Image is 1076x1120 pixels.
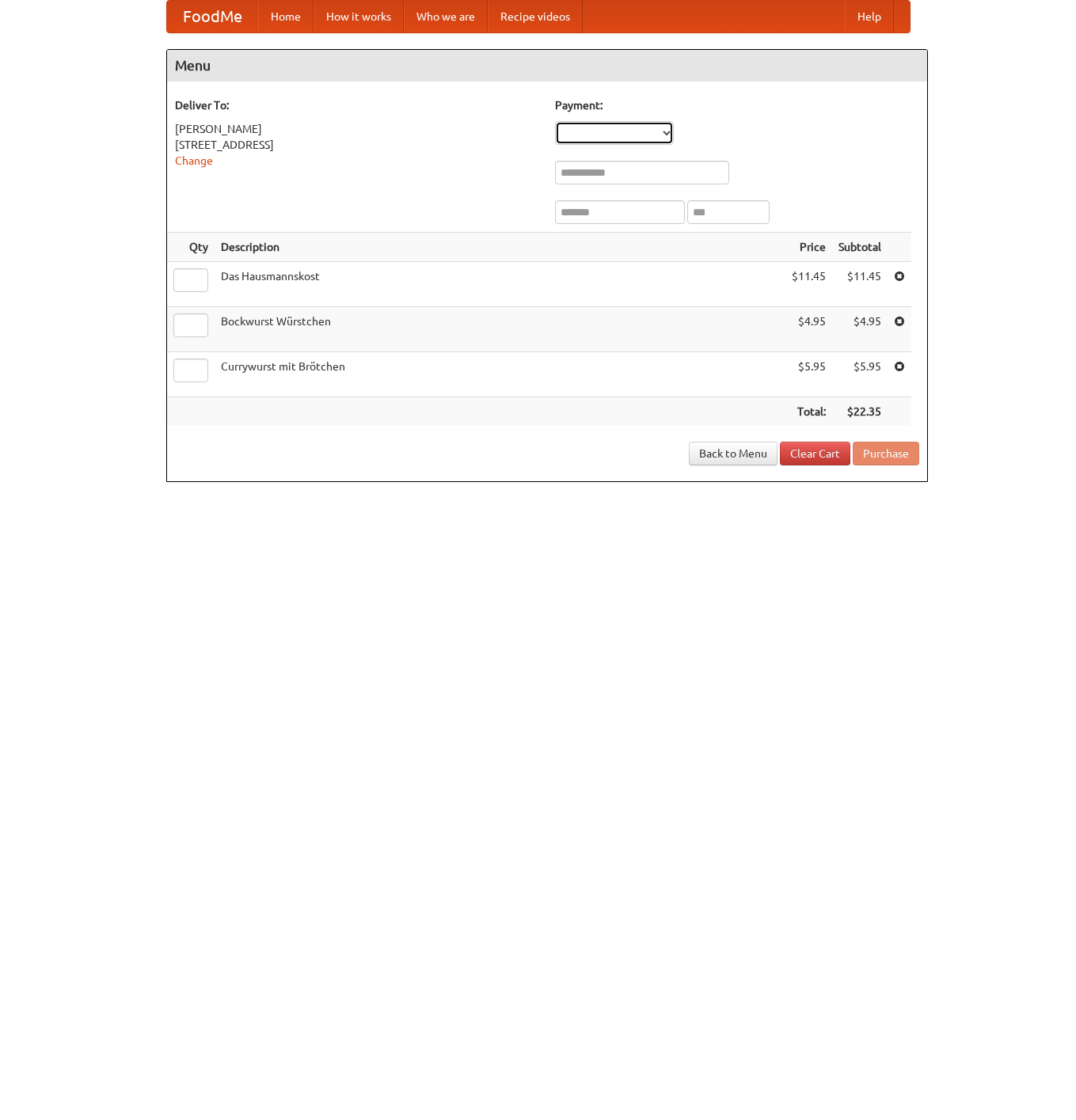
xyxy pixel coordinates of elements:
[832,233,888,262] th: Subtotal
[215,307,785,352] td: Bockwurst Würstchen
[785,262,832,307] td: $11.45
[785,397,832,427] th: Total:
[785,352,832,397] td: $5.95
[167,233,215,262] th: Qty
[780,442,850,465] a: Clear Cart
[488,1,583,32] a: Recipe videos
[689,442,778,465] a: Back to Menu
[555,97,919,113] h5: Payment:
[167,50,927,82] h4: Menu
[175,97,539,113] h5: Deliver To:
[215,233,785,262] th: Description
[175,137,539,153] div: [STREET_ADDRESS]
[215,352,785,397] td: Currywurst mit Brötchen
[832,397,888,427] th: $22.35
[845,1,894,32] a: Help
[832,262,888,307] td: $11.45
[314,1,404,32] a: How it works
[785,233,832,262] th: Price
[785,307,832,352] td: $4.95
[167,1,258,32] a: FoodMe
[404,1,488,32] a: Who we are
[832,307,888,352] td: $4.95
[853,442,919,465] button: Purchase
[175,154,213,167] a: Change
[258,1,314,32] a: Home
[832,352,888,397] td: $5.95
[215,262,785,307] td: Das Hausmannskost
[175,121,539,137] div: [PERSON_NAME]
